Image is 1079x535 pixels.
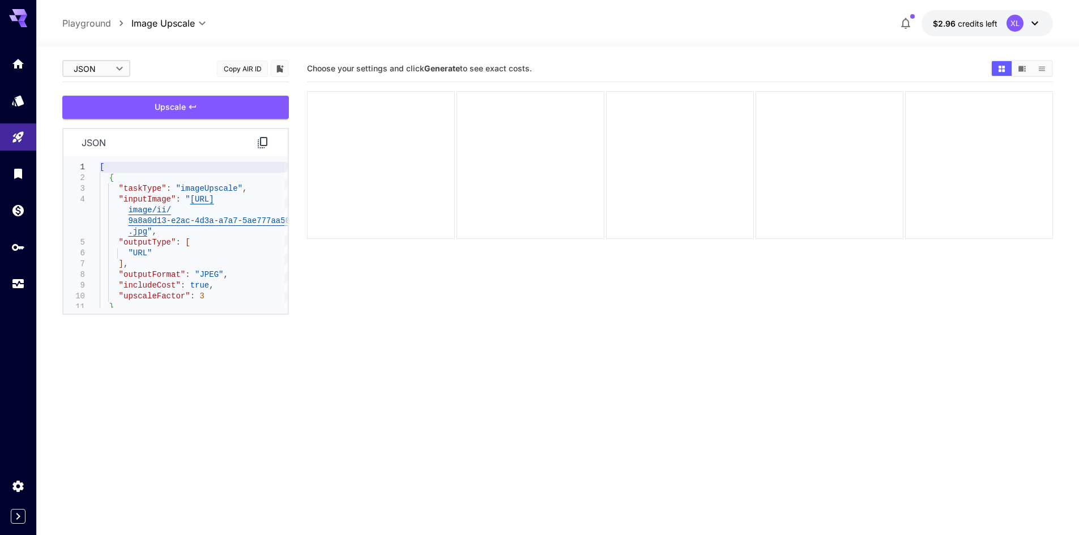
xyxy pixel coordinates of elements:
[185,270,190,279] span: :
[63,248,85,259] div: 6
[992,61,1012,76] button: Show images in grid view
[190,292,195,301] span: :
[152,227,156,236] span: ,
[119,270,186,279] span: "outputFormat"
[242,184,247,193] span: ,
[119,238,176,247] span: "outputType"
[275,62,285,75] button: Add to library
[224,270,228,279] span: ,
[958,19,997,28] span: credits left
[109,173,114,182] span: {
[11,130,25,144] div: Playground
[74,63,109,75] span: JSON
[11,166,25,181] div: Library
[123,259,128,268] span: ,
[63,194,85,205] div: 4
[424,63,460,73] b: Generate
[11,93,25,108] div: Models
[128,216,299,225] span: 9a8a0d13-e2ac-4d3a-a7a7-5ae777aa502c
[82,136,106,149] p: json
[190,195,214,204] span: [URL]
[131,16,195,30] span: Image Upscale
[128,227,147,236] span: .jpg
[128,206,171,215] span: image/ii/
[62,96,289,119] button: Upscale
[1032,61,1052,76] button: Show images in list view
[63,302,85,313] div: 11
[119,292,190,301] span: "upscaleFactor"
[185,195,190,204] span: "
[11,203,25,217] div: Wallet
[185,238,190,247] span: [
[62,16,111,30] a: Playground
[63,183,85,194] div: 3
[199,292,204,301] span: 3
[1012,61,1032,76] button: Show images in video view
[922,10,1053,36] button: $2.96107XL
[100,162,104,172] span: [
[209,281,214,290] span: ,
[176,184,242,193] span: "imageUpscale"
[190,281,210,290] span: true
[176,195,180,204] span: :
[128,249,152,258] span: "URL"
[933,18,997,29] div: $2.96107
[119,281,181,290] span: "includeCost"
[11,57,25,71] div: Home
[63,237,85,248] div: 5
[63,173,85,183] div: 2
[167,184,171,193] span: :
[119,259,123,268] span: ]
[63,162,85,173] div: 1
[933,19,958,28] span: $2.96
[63,269,85,280] div: 8
[11,277,25,291] div: Usage
[195,270,223,279] span: "JPEG"
[307,63,532,73] span: Choose your settings and click to see exact costs.
[11,240,25,254] div: API Keys
[62,16,131,30] nav: breadcrumb
[176,238,180,247] span: :
[63,291,85,302] div: 10
[1007,15,1023,32] div: XL
[109,302,114,311] span: }
[991,60,1053,77] div: Show images in grid viewShow images in video viewShow images in list view
[147,227,152,236] span: "
[11,509,25,524] button: Expand sidebar
[11,479,25,493] div: Settings
[63,280,85,291] div: 9
[119,184,167,193] span: "taskType"
[181,281,185,290] span: :
[155,100,186,114] span: Upscale
[63,259,85,269] div: 7
[217,61,268,77] button: Copy AIR ID
[119,195,176,204] span: "inputImage"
